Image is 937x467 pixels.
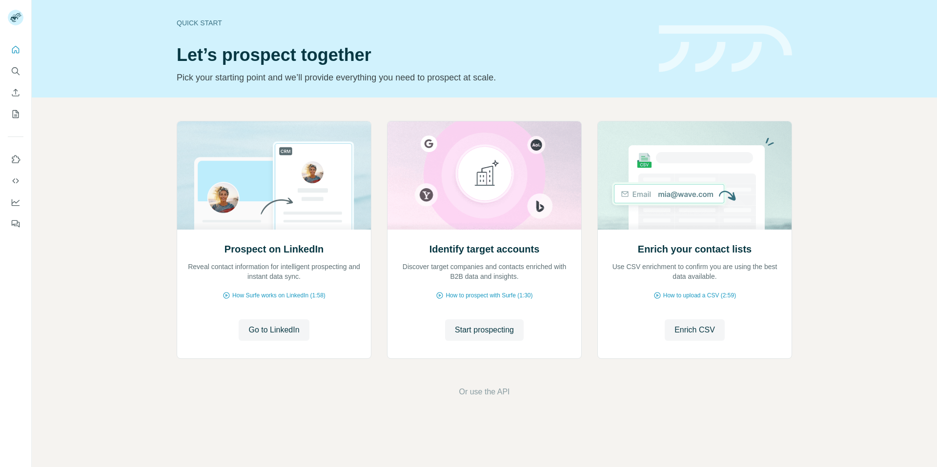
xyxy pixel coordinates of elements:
span: How Surfe works on LinkedIn (1:58) [232,291,326,300]
h2: Prospect on LinkedIn [224,242,324,256]
img: Enrich your contact lists [597,121,792,230]
img: Identify target accounts [387,121,582,230]
p: Use CSV enrichment to confirm you are using the best data available. [608,262,782,281]
button: Feedback [8,215,23,233]
img: banner [659,25,792,73]
p: Pick your starting point and we’ll provide everything you need to prospect at scale. [177,71,647,84]
button: Enrich CSV [665,319,725,341]
div: Quick start [177,18,647,28]
h1: Let’s prospect together [177,45,647,65]
span: Start prospecting [455,324,514,336]
span: How to prospect with Surfe (1:30) [446,291,532,300]
span: Go to LinkedIn [248,324,299,336]
button: Quick start [8,41,23,58]
button: Search [8,62,23,80]
button: Or use the API [459,386,509,398]
span: Enrich CSV [674,324,715,336]
button: Start prospecting [445,319,524,341]
button: Use Surfe on LinkedIn [8,151,23,168]
button: My lists [8,105,23,123]
img: Prospect on LinkedIn [177,121,371,230]
button: Dashboard [8,194,23,211]
button: Enrich CSV [8,84,23,101]
h2: Enrich your contact lists [638,242,752,256]
button: Go to LinkedIn [239,319,309,341]
p: Discover target companies and contacts enriched with B2B data and insights. [397,262,571,281]
h2: Identify target accounts [429,242,540,256]
span: How to upload a CSV (2:59) [663,291,736,300]
button: Use Surfe API [8,172,23,190]
p: Reveal contact information for intelligent prospecting and instant data sync. [187,262,361,281]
